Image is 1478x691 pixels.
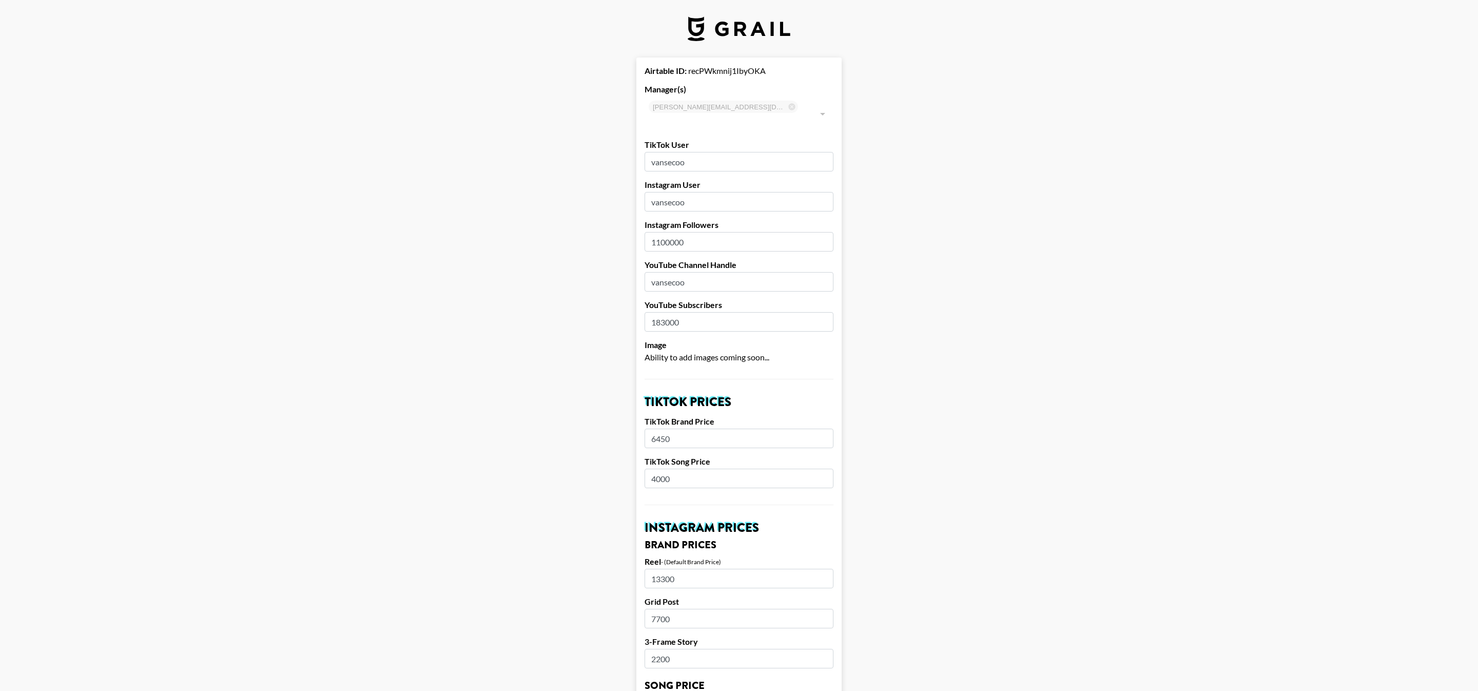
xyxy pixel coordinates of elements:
[645,396,833,408] h2: TikTok Prices
[645,556,661,567] label: Reel
[645,340,833,350] label: Image
[645,66,833,76] div: recPWkmnij1IbyOKA
[645,637,833,647] label: 3-Frame Story
[645,84,833,94] label: Manager(s)
[645,540,833,550] h3: Brand Prices
[645,180,833,190] label: Instagram User
[645,416,833,427] label: TikTok Brand Price
[645,220,833,230] label: Instagram Followers
[645,352,769,362] span: Ability to add images coming soon...
[645,66,687,75] strong: Airtable ID:
[688,16,790,41] img: Grail Talent Logo
[645,522,833,534] h2: Instagram Prices
[661,558,721,566] div: - (Default Brand Price)
[645,300,833,310] label: YouTube Subscribers
[645,597,833,607] label: Grid Post
[645,681,833,691] h3: Song Price
[645,140,833,150] label: TikTok User
[645,456,833,467] label: TikTok Song Price
[645,260,833,270] label: YouTube Channel Handle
